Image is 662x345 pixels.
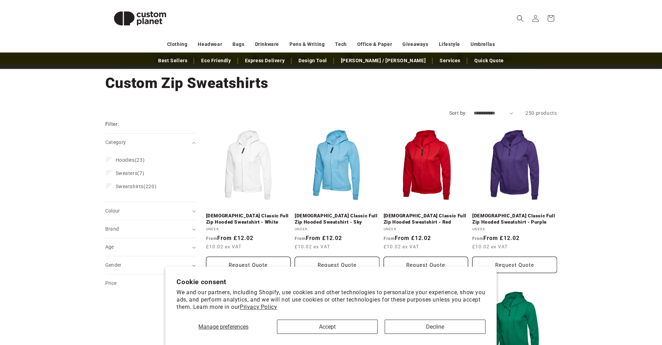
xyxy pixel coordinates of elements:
a: Best Sellers [155,55,191,67]
a: [DEMOGRAPHIC_DATA] Classic Full Zip Hooded Sweatshirt - Red [384,213,468,225]
button: Request Quote [206,257,291,273]
span: Brand [105,226,119,232]
a: [DEMOGRAPHIC_DATA] Classic Full Zip Hooded Sweatshirt - Purple [472,213,557,225]
span: 250 products [525,110,557,116]
span: Sweaters [116,170,138,176]
span: (220) [116,183,157,190]
label: Sort by: [449,110,467,116]
a: Giveaways [402,38,428,50]
h1: Custom Zip Sweatshirts [105,74,557,93]
a: Office & Paper [357,38,392,50]
h2: Cookie consent [177,278,485,286]
a: [PERSON_NAME] / [PERSON_NAME] [337,55,429,67]
a: Umbrellas [471,38,495,50]
a: Lifestyle [439,38,460,50]
button: Manage preferences [177,320,270,334]
span: Sweatshirts [116,184,144,189]
a: Bags [232,38,244,50]
summary: Category (0 selected) [105,134,196,151]
span: (23) [116,157,145,163]
button: Decline [385,320,485,334]
span: Category [105,139,126,145]
button: Request Quote [295,257,379,273]
summary: Gender (0 selected) [105,256,196,274]
a: [DEMOGRAPHIC_DATA] Classic Full Zip Hooded Sweatshirt - White [206,213,291,225]
summary: Brand (0 selected) [105,220,196,238]
a: Quick Quote [471,55,507,67]
a: Services [436,55,464,67]
a: Design Tool [295,55,330,67]
summary: Search [513,11,528,26]
span: (7) [116,170,145,176]
a: Pens & Writing [289,38,325,50]
button: Request Quote [472,257,557,273]
span: Hoodies [116,157,135,163]
a: Privacy Policy [240,304,277,310]
span: Manage preferences [198,323,248,330]
a: Express Delivery [242,55,288,67]
summary: Age (0 selected) [105,238,196,256]
a: Drinkware [255,38,279,50]
span: Gender [105,262,122,268]
a: Tech [335,38,346,50]
iframe: Chat Widget [543,270,662,345]
p: We and our partners, including Shopify, use cookies and other technologies to personalize your ex... [177,289,485,311]
img: Custom Planet [105,3,175,34]
summary: Price [105,274,196,292]
summary: Colour (0 selected) [105,202,196,220]
button: Request Quote [384,257,468,273]
span: Price [105,280,117,286]
span: Age [105,244,114,250]
button: Accept [277,320,378,334]
a: Clothing [167,38,188,50]
span: Colour [105,208,120,214]
a: [DEMOGRAPHIC_DATA] Classic Full Zip Hooded Sweatshirt - Sky [295,213,379,225]
h2: Filter: [105,120,120,128]
a: Eco Friendly [198,55,234,67]
a: Headwear [198,38,222,50]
